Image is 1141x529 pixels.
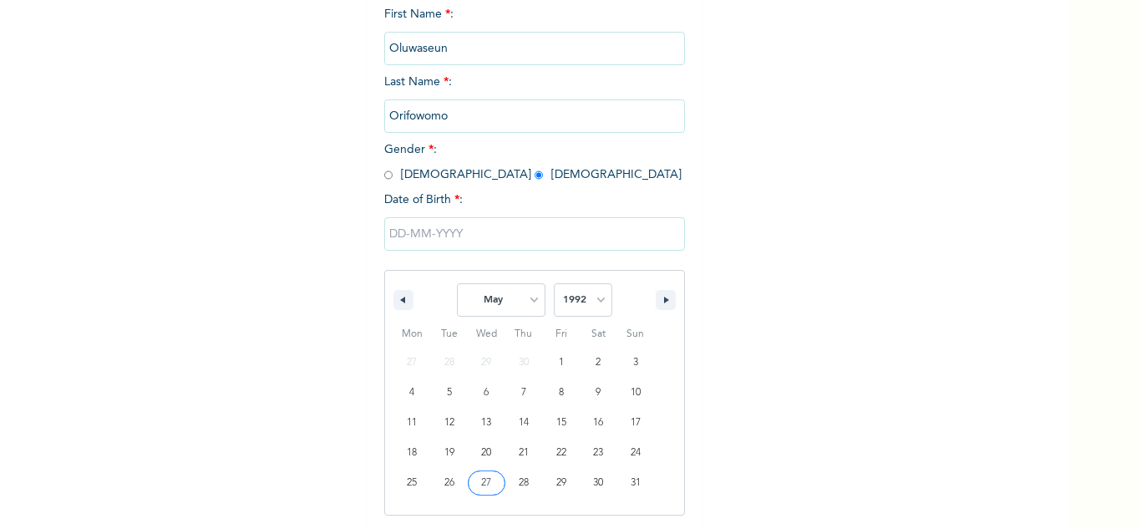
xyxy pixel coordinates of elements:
[393,438,431,468] button: 18
[542,408,580,438] button: 15
[580,348,617,378] button: 2
[616,321,654,348] span: Sun
[468,321,505,348] span: Wed
[407,408,417,438] span: 11
[631,438,641,468] span: 24
[481,438,491,468] span: 20
[393,378,431,408] button: 4
[468,408,505,438] button: 13
[384,99,685,133] input: Enter your last name
[556,468,566,498] span: 29
[519,438,529,468] span: 21
[431,468,469,498] button: 26
[616,378,654,408] button: 10
[580,378,617,408] button: 9
[384,32,685,65] input: Enter your first name
[542,468,580,498] button: 29
[384,8,685,54] span: First Name :
[559,348,564,378] span: 1
[393,408,431,438] button: 11
[542,321,580,348] span: Fri
[580,408,617,438] button: 16
[542,438,580,468] button: 22
[444,408,454,438] span: 12
[481,468,491,498] span: 27
[593,438,603,468] span: 23
[616,408,654,438] button: 17
[542,378,580,408] button: 8
[556,408,566,438] span: 15
[468,468,505,498] button: 27
[407,468,417,498] span: 25
[556,438,566,468] span: 22
[447,378,452,408] span: 5
[393,321,431,348] span: Mon
[519,468,529,498] span: 28
[505,468,543,498] button: 28
[481,408,491,438] span: 13
[505,378,543,408] button: 7
[616,468,654,498] button: 31
[409,378,414,408] span: 4
[616,438,654,468] button: 24
[580,468,617,498] button: 30
[431,438,469,468] button: 19
[444,468,454,498] span: 26
[580,438,617,468] button: 23
[542,348,580,378] button: 1
[431,321,469,348] span: Tue
[384,76,685,122] span: Last Name :
[468,378,505,408] button: 6
[431,378,469,408] button: 5
[631,468,641,498] span: 31
[580,321,617,348] span: Sat
[593,468,603,498] span: 30
[559,378,564,408] span: 8
[407,438,417,468] span: 18
[521,378,526,408] span: 7
[505,408,543,438] button: 14
[384,217,685,251] input: DD-MM-YYYY
[431,408,469,438] button: 12
[384,144,682,181] span: Gender : [DEMOGRAPHIC_DATA] [DEMOGRAPHIC_DATA]
[384,191,463,209] span: Date of Birth :
[616,348,654,378] button: 3
[505,438,543,468] button: 21
[593,408,603,438] span: 16
[596,348,601,378] span: 2
[633,348,638,378] span: 3
[444,438,454,468] span: 19
[468,438,505,468] button: 20
[596,378,601,408] span: 9
[484,378,489,408] span: 6
[393,468,431,498] button: 25
[505,321,543,348] span: Thu
[631,378,641,408] span: 10
[519,408,529,438] span: 14
[631,408,641,438] span: 17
